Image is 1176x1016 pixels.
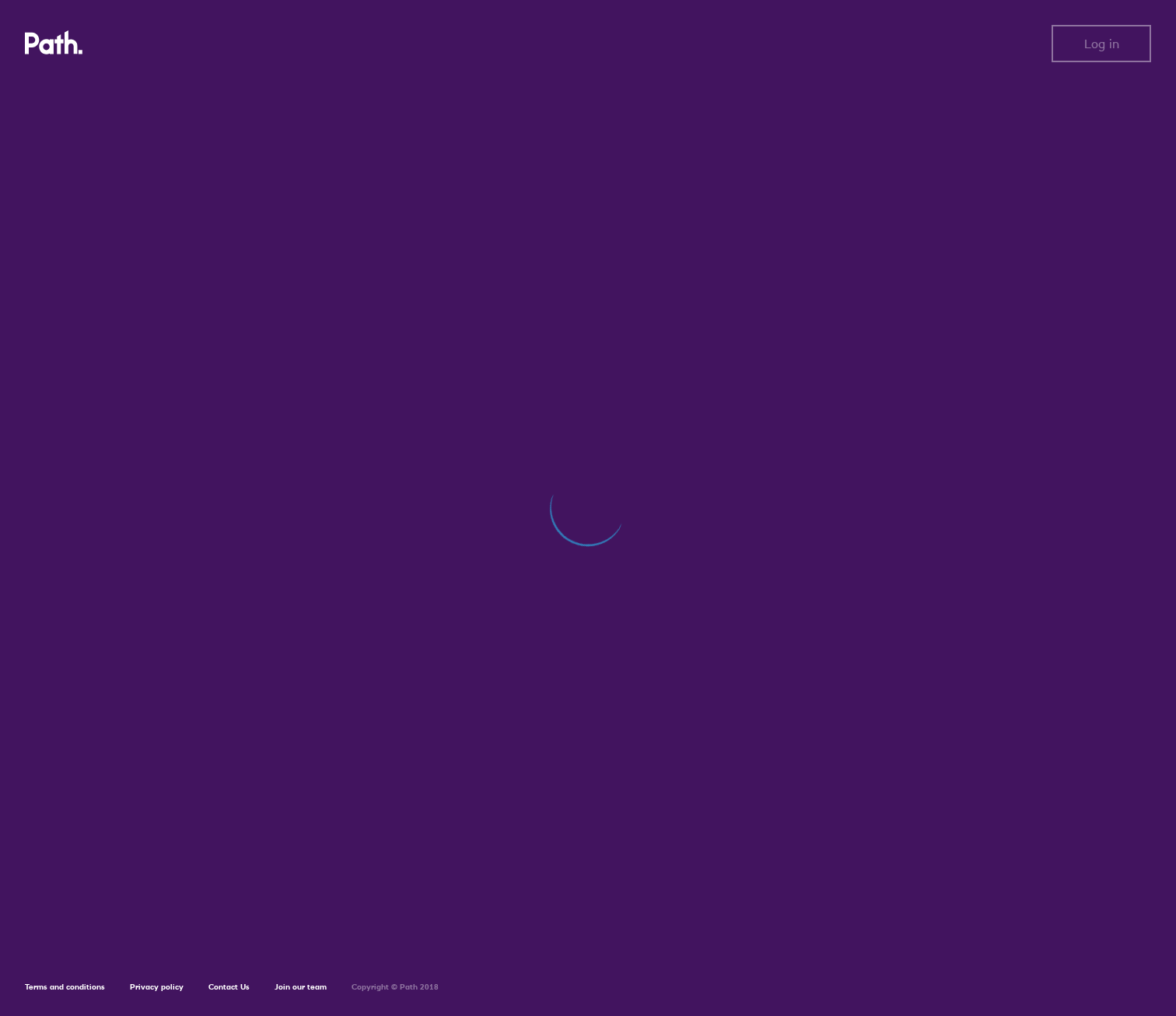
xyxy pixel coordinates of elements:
a: Join our team [275,982,327,992]
h6: Copyright © Path 2018 [352,983,439,992]
a: Terms and conditions [25,982,105,992]
a: Contact Us [208,982,250,992]
a: Privacy policy [130,982,184,992]
button: Log in [1052,25,1151,62]
span: Log in [1084,37,1119,51]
